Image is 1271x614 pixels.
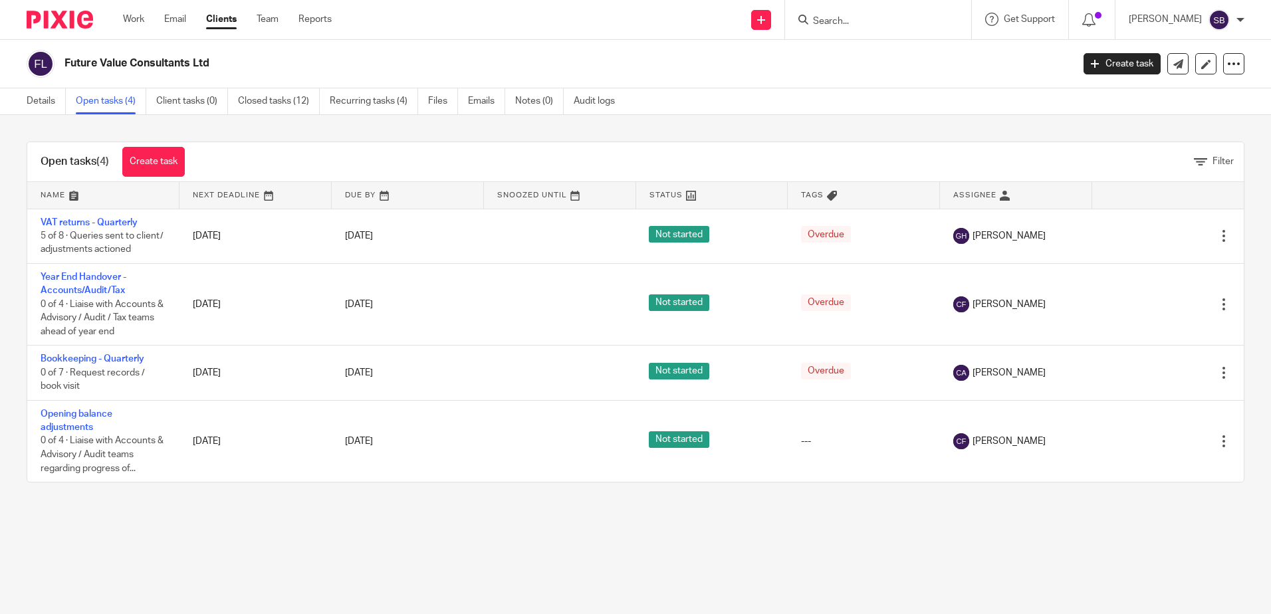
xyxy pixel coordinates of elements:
span: [PERSON_NAME] [973,298,1046,311]
span: Not started [649,431,709,448]
a: Team [257,13,279,26]
a: Bookkeeping - Quarterly [41,354,144,363]
a: Work [123,13,144,26]
span: [PERSON_NAME] [973,229,1046,243]
a: Audit logs [574,88,625,114]
span: Tags [801,191,824,199]
a: Reports [298,13,332,26]
span: [DATE] [345,231,373,241]
span: Overdue [801,294,851,311]
a: Notes (0) [515,88,564,114]
a: Open tasks (4) [76,88,146,114]
a: Clients [206,13,237,26]
h2: Future Value Consultants Ltd [64,56,864,70]
td: [DATE] [179,263,332,345]
p: [PERSON_NAME] [1129,13,1202,26]
a: Emails [468,88,505,114]
a: Details [27,88,66,114]
a: Client tasks (0) [156,88,228,114]
a: Files [428,88,458,114]
img: svg%3E [953,228,969,244]
span: Snoozed Until [497,191,567,199]
span: Not started [649,226,709,243]
a: Create task [122,147,185,177]
img: svg%3E [1209,9,1230,31]
span: 0 of 7 · Request records / book visit [41,368,145,391]
img: svg%3E [27,50,55,78]
a: Recurring tasks (4) [330,88,418,114]
span: [DATE] [345,368,373,377]
td: [DATE] [179,209,332,263]
span: 0 of 4 · Liaise with Accounts & Advisory / Audit teams regarding progress of... [41,437,164,473]
a: VAT returns - Quarterly [41,218,138,227]
img: svg%3E [953,365,969,381]
span: [PERSON_NAME] [973,366,1046,379]
span: Overdue [801,226,851,243]
div: --- [801,435,927,448]
a: Closed tasks (12) [238,88,320,114]
a: Opening balance adjustments [41,409,112,432]
span: Overdue [801,363,851,379]
img: svg%3E [953,433,969,449]
img: svg%3E [953,296,969,312]
a: Create task [1084,53,1161,74]
input: Search [812,16,931,28]
a: Year End Handover - Accounts/Audit/Tax [41,272,126,295]
td: [DATE] [179,346,332,400]
span: [DATE] [345,300,373,309]
span: (4) [96,156,109,167]
span: Status [649,191,683,199]
td: [DATE] [179,400,332,482]
span: Not started [649,363,709,379]
span: Filter [1213,157,1234,166]
span: Not started [649,294,709,311]
span: 0 of 4 · Liaise with Accounts & Advisory / Audit / Tax teams ahead of year end [41,300,164,336]
img: Pixie [27,11,93,29]
span: 5 of 8 · Queries sent to client/ adjustments actioned [41,231,164,255]
span: [PERSON_NAME] [973,435,1046,448]
span: Get Support [1004,15,1055,24]
span: [DATE] [345,437,373,446]
a: Email [164,13,186,26]
h1: Open tasks [41,155,109,169]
